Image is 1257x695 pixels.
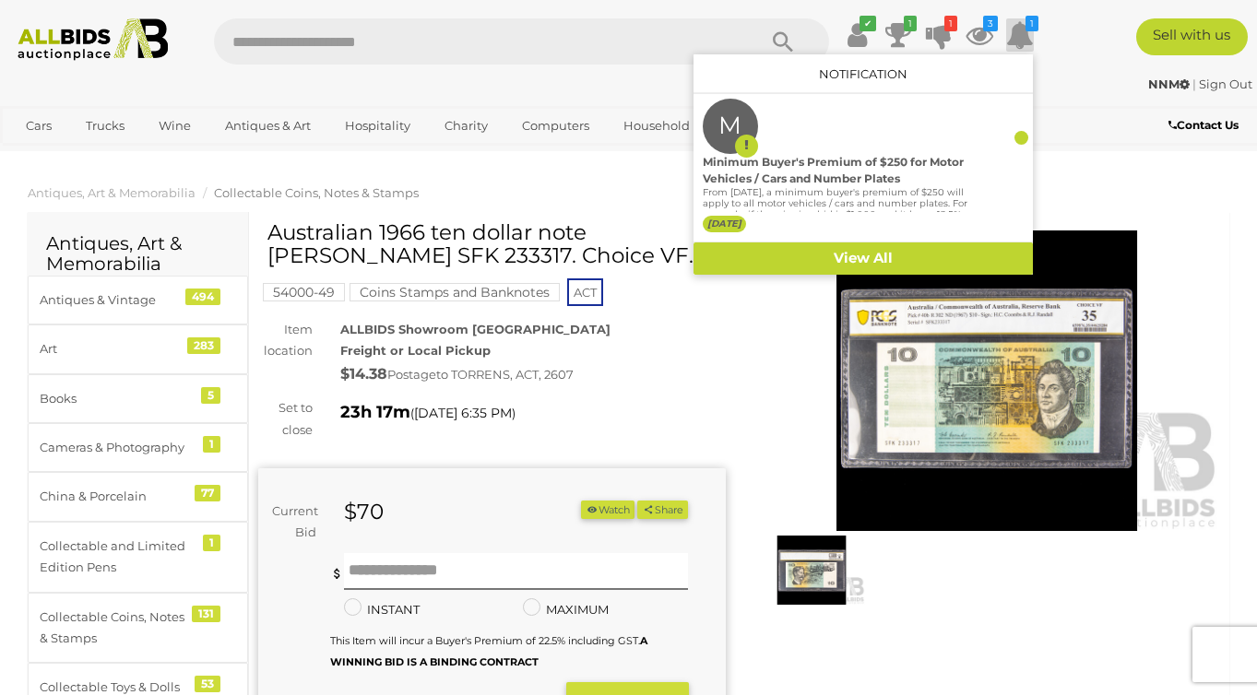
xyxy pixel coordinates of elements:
[1192,77,1196,91] span: |
[1148,77,1190,91] strong: NNM
[40,486,192,507] div: China & Porcelain
[203,436,220,453] div: 1
[244,397,326,441] div: Set to close
[1006,18,1034,52] a: 1
[753,230,1221,531] img: Australian 1966 ten dollar note Coombs Randall SFK 233317. Choice VF.
[703,216,746,232] label: [DATE]
[581,501,634,520] li: Watch this item
[28,374,248,423] a: Books 5
[567,278,603,306] span: ACT
[1026,16,1038,31] i: 1
[28,185,196,200] a: Antiques, Art & Memorabilia
[904,16,917,31] i: 1
[244,319,326,362] div: Item location
[192,606,220,622] div: 131
[40,536,192,579] div: Collectable and Limited Edition Pens
[195,485,220,501] div: 77
[330,634,647,668] b: A WINNING BID IS A BINDING CONTRACT
[28,593,248,664] a: Collectable Coins, Notes & Stamps 131
[1136,18,1248,55] a: Sell with us
[40,289,192,311] div: Antiques & Vintage
[694,242,1033,275] a: View All
[14,141,76,171] a: Sports
[436,367,574,382] span: to TORRENS, ACT, 2607
[884,18,912,52] a: 1
[28,324,248,373] a: Art 283
[40,388,192,409] div: Books
[40,607,192,650] div: Collectable Coins, Notes & Stamps
[340,402,410,422] strong: 23h 17m
[340,361,725,388] div: Postage
[203,535,220,551] div: 1
[267,221,721,268] h1: Australian 1966 ten dollar note [PERSON_NAME] SFK 233317. Choice VF.
[414,405,512,421] span: [DATE] 6:35 PM
[510,111,601,141] a: Computers
[718,99,741,154] label: M
[925,18,953,52] a: 1
[28,522,248,593] a: Collectable and Limited Edition Pens 1
[844,18,872,52] a: ✔
[14,111,64,141] a: Cars
[201,387,220,404] div: 5
[703,154,968,187] div: Minimum Buyer's Premium of $250 for Motor Vehicles / Cars and Number Plates
[40,437,192,458] div: Cameras & Photography
[340,322,611,336] strong: ALLBIDS Showroom [GEOGRAPHIC_DATA]
[637,501,688,520] button: Share
[258,501,330,544] div: Current Bid
[340,343,491,358] strong: Freight or Local Pickup
[330,634,647,668] small: This Item will incur a Buyer's Premium of 22.5% including GST.
[333,111,422,141] a: Hospitality
[263,283,345,301] mark: 54000-49
[28,423,248,472] a: Cameras & Photography 1
[410,406,516,420] span: ( )
[860,16,876,31] i: ✔
[944,16,957,31] i: 1
[340,365,387,383] strong: $14.38
[819,66,907,81] a: Notification
[213,111,323,141] a: Antiques & Art
[344,499,384,524] strong: $70
[9,18,177,61] img: Allbids.com.au
[983,16,998,31] i: 3
[214,185,419,200] a: Collectable Coins, Notes & Stamps
[523,599,609,620] label: MAXIMUM
[86,141,241,171] a: [GEOGRAPHIC_DATA]
[966,18,993,52] a: 3
[344,599,420,620] label: INSTANT
[1168,118,1239,132] b: Contact Us
[74,111,136,141] a: Trucks
[703,187,968,276] p: From [DATE], a minimum buyer's premium of $250 will apply to all motor vehicles / cars and number...
[611,111,702,141] a: Household
[40,338,192,359] div: Art
[195,676,220,692] div: 53
[147,111,203,141] a: Wine
[737,18,829,65] button: Search
[350,283,560,301] mark: Coins Stamps and Banknotes
[1199,77,1252,91] a: Sign Out
[28,276,248,324] a: Antiques & Vintage 494
[263,285,345,300] a: 54000-49
[185,289,220,305] div: 494
[581,501,634,520] button: Watch
[1168,115,1243,135] a: Contact Us
[350,285,560,300] a: Coins Stamps and Banknotes
[758,536,866,605] img: Australian 1966 ten dollar note Coombs Randall SFK 233317. Choice VF.
[187,337,220,354] div: 283
[433,111,500,141] a: Charity
[46,233,230,274] h2: Antiques, Art & Memorabilia
[28,472,248,521] a: China & Porcelain 77
[1148,77,1192,91] a: NNM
